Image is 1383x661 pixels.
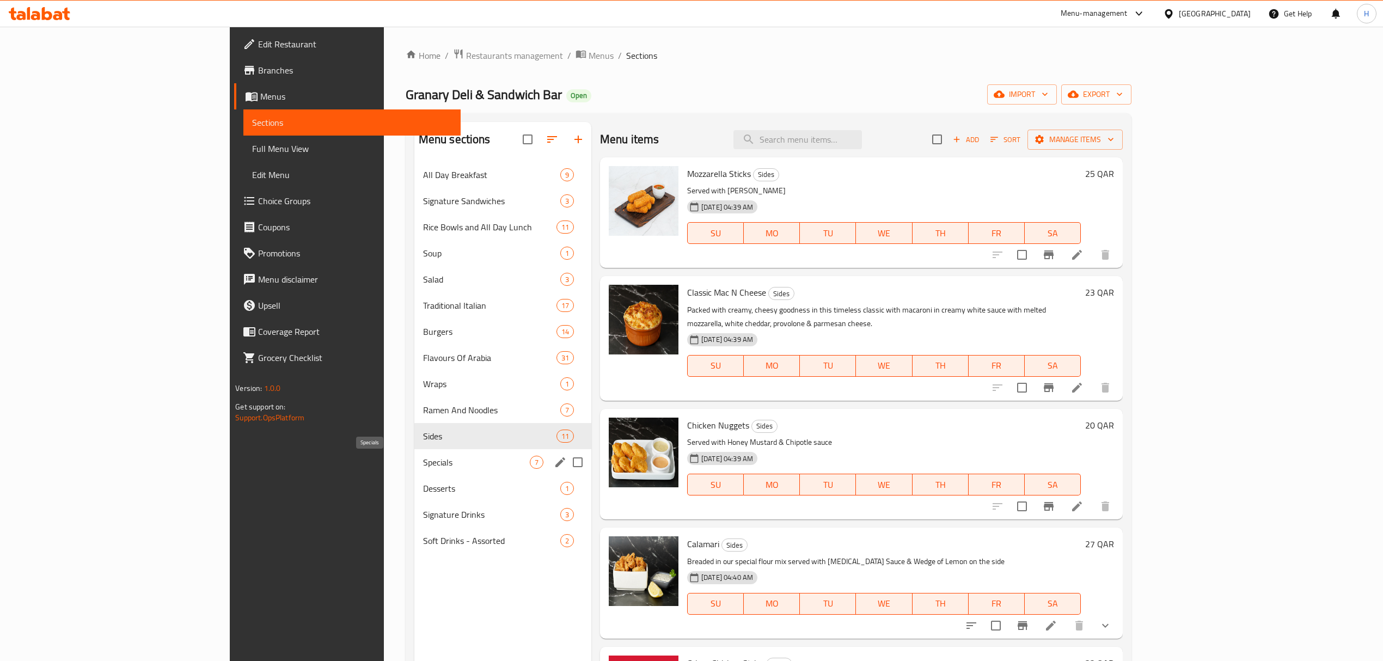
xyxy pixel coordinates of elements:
button: Branch-specific-item [1036,375,1062,401]
span: TH [917,225,964,241]
div: items [556,325,574,338]
span: Select section [926,128,948,151]
span: Desserts [423,482,560,495]
span: SU [692,358,739,374]
a: Sections [243,109,461,136]
span: 14 [557,327,573,337]
button: SU [687,474,744,495]
button: WE [856,593,912,615]
button: MO [744,474,800,495]
input: search [733,130,862,149]
a: Menus [576,48,614,63]
span: Sort items [983,131,1027,148]
span: 17 [557,301,573,311]
a: Menu disclaimer [234,266,461,292]
div: Sides [753,168,779,181]
span: Sides [722,539,747,552]
span: Full Menu View [252,142,452,155]
div: Salad3 [414,266,591,292]
span: SU [692,596,739,611]
button: SA [1025,593,1081,615]
span: [DATE] 04:40 AM [697,572,757,583]
div: Specials7edit [414,449,591,475]
img: Calamari [609,536,678,606]
div: Sides11 [414,423,591,449]
div: items [560,534,574,547]
button: Add section [565,126,591,152]
a: Menus [234,83,461,109]
span: 7 [530,457,543,468]
span: 1.0.0 [264,381,280,395]
div: Rice Bowls and All Day Lunch11 [414,214,591,240]
nav: breadcrumb [406,48,1131,63]
span: MO [748,596,795,611]
span: SU [692,225,739,241]
span: Rice Bowls and All Day Lunch [423,221,556,234]
button: delete [1092,242,1118,268]
span: FR [973,596,1020,611]
span: 1 [561,483,573,494]
span: H [1364,8,1369,20]
button: FR [969,593,1025,615]
a: Grocery Checklist [234,345,461,371]
div: Sides [751,420,778,433]
span: WE [860,477,908,493]
span: 3 [561,274,573,285]
span: TU [804,358,852,374]
div: Burgers14 [414,319,591,345]
a: Edit Menu [243,162,461,188]
a: Edit Restaurant [234,31,461,57]
span: Traditional Italian [423,299,556,312]
div: Sides [721,538,748,552]
button: MO [744,593,800,615]
button: Add [948,131,983,148]
button: delete [1092,493,1118,519]
a: Full Menu View [243,136,461,162]
span: export [1070,88,1123,101]
h6: 20 QAR [1085,418,1114,433]
button: SA [1025,474,1081,495]
span: Version: [235,381,262,395]
button: TU [800,222,856,244]
button: SU [687,355,744,377]
li: / [567,49,571,62]
button: TU [800,593,856,615]
a: Coverage Report [234,319,461,345]
span: WE [860,596,908,611]
span: 7 [561,405,573,415]
span: Coverage Report [258,325,452,338]
span: MO [748,225,795,241]
span: Mozzarella Sticks [687,166,751,182]
svg: Show Choices [1099,619,1112,632]
button: Branch-specific-item [1009,613,1036,639]
button: sort-choices [958,613,984,639]
button: TH [913,222,969,244]
button: WE [856,222,912,244]
button: WE [856,474,912,495]
span: TH [917,477,964,493]
span: Calamari [687,536,719,552]
span: Grocery Checklist [258,351,452,364]
span: MO [748,477,795,493]
span: Select to update [984,614,1007,637]
div: Flavours Of Arabia31 [414,345,591,371]
div: Ramen And Noodles7 [414,397,591,423]
span: Coupons [258,221,452,234]
span: Sides [769,287,794,300]
span: TH [917,358,964,374]
span: SA [1029,225,1076,241]
span: FR [973,477,1020,493]
button: TH [913,593,969,615]
div: items [560,247,574,260]
button: edit [552,454,568,470]
span: Select to update [1011,495,1033,518]
div: items [530,456,543,469]
span: Menus [260,90,452,103]
span: Specials [423,456,530,469]
div: Signature Sandwiches3 [414,188,591,214]
div: Soft Drinks - Assorted2 [414,528,591,554]
button: SA [1025,355,1081,377]
span: 9 [561,170,573,180]
div: Soup1 [414,240,591,266]
button: TU [800,474,856,495]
